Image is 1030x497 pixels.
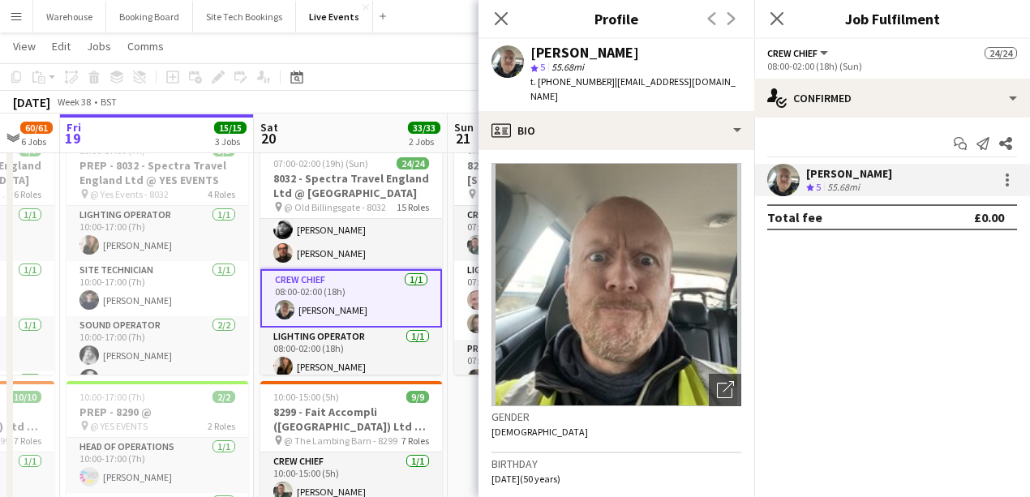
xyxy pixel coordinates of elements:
span: @ YES EVENTS [90,420,148,432]
app-card-role: Crew Chief1/107:00-22:00 (15h)[PERSON_NAME] [454,206,636,261]
a: Comms [121,36,170,57]
span: 10:00-17:00 (7h) [79,391,145,403]
div: Bio [479,111,754,150]
span: Fri [67,120,81,135]
img: Crew avatar or photo [491,163,741,406]
span: 9/9 [406,391,429,403]
span: 24/24 [985,47,1017,59]
span: 21 [452,129,474,148]
app-card-role: Crew Chief1/108:00-02:00 (18h)[PERSON_NAME] [260,269,442,328]
h3: 8290 - [PERSON_NAME] @ [STREET_ADDRESS] [454,158,636,187]
app-card-role: Lighting Operator1/108:00-02:00 (18h)[PERSON_NAME] [260,328,442,383]
div: 6 Jobs [21,135,52,148]
div: Confirmed [754,79,1030,118]
div: 08:00-02:00 (18h) (Sun) [767,60,1017,72]
span: 2/2 [212,391,235,403]
span: [DATE] (50 years) [491,473,560,485]
span: Sat [260,120,278,135]
span: Crew Chief [767,47,818,59]
span: @ Yes Events - 8032 [90,188,169,200]
span: 5 [540,61,545,73]
app-job-card: 10:00-17:00 (7h)5/5PREP - 8032 - Spectra Travel England Ltd @ YES EVENTS @ Yes Events - 80324 Rol... [67,135,248,375]
span: 24/24 [397,157,429,169]
span: 4 Roles [208,188,235,200]
span: t. [PHONE_NUMBER] [530,75,615,88]
h3: 8299 - Fait Accompli ([GEOGRAPHIC_DATA]) Ltd @ [GEOGRAPHIC_DATA] [260,405,442,434]
div: [PERSON_NAME] [806,166,892,181]
span: 7 Roles [401,435,429,447]
span: Week 38 [54,96,94,108]
span: 2 Roles [208,420,235,432]
span: Jobs [87,39,111,54]
h3: 8032 - Spectra Travel England Ltd @ [GEOGRAPHIC_DATA] [260,171,442,200]
div: Total fee [767,209,822,225]
div: Open photos pop-in [709,374,741,406]
h3: PREP - 8290 @ [67,405,248,419]
span: 7 Roles [14,435,41,447]
div: 2 Jobs [409,135,440,148]
span: @ [STREET_ADDRESS] [478,188,569,200]
h3: PREP - 8032 - Spectra Travel England Ltd @ YES EVENTS [67,158,248,187]
span: 07:00-02:00 (19h) (Sun) [273,157,368,169]
span: 33/33 [408,122,440,134]
span: @ Old Billingsgate - 8032 [284,201,386,213]
div: [PERSON_NAME] [530,45,639,60]
div: BST [101,96,117,108]
app-card-role: Sound Operator2/210:00-17:00 (7h)[PERSON_NAME][PERSON_NAME] [67,316,248,395]
div: 55.68mi [824,181,863,195]
span: 15/15 [214,122,247,134]
h3: Job Fulfilment [754,8,1030,29]
div: £0.00 [974,209,1004,225]
span: Sun [454,120,474,135]
a: View [6,36,42,57]
button: Warehouse [33,1,106,32]
app-card-role: Lighting Technician2/207:00-22:00 (15h)[PERSON_NAME][PERSON_NAME] [454,261,636,340]
span: @ The Lambing Barn - 8299 [284,435,397,447]
span: 55.68mi [548,61,587,73]
h3: Gender [491,409,741,424]
div: 3 Jobs [215,135,246,148]
span: Comms [127,39,164,54]
span: Edit [52,39,71,54]
app-job-card: Updated07:00-02:00 (19h) (Sun)24/248032 - Spectra Travel England Ltd @ [GEOGRAPHIC_DATA] @ Old Bi... [260,135,442,375]
span: 19 [64,129,81,148]
app-card-role: Head of Operations1/110:00-17:00 (7h)[PERSON_NAME] [67,438,248,493]
span: 5 [816,181,821,193]
app-job-card: 07:00-22:00 (15h)9/98290 - [PERSON_NAME] @ [STREET_ADDRESS] @ [STREET_ADDRESS]8 RolesCrew Chief1/... [454,135,636,375]
span: View [13,39,36,54]
span: 10/10 [9,391,41,403]
app-card-role: Project Manager1/107:00-22:00 (15h)[PERSON_NAME] [454,340,636,395]
div: [DATE] [13,94,50,110]
span: 15 Roles [397,201,429,213]
span: 60/61 [20,122,53,134]
button: Site Tech Bookings [193,1,296,32]
span: [DEMOGRAPHIC_DATA] [491,426,588,438]
h3: Profile [479,8,754,29]
span: 6 Roles [14,188,41,200]
app-card-role: Site Technician1/110:00-17:00 (7h)[PERSON_NAME] [67,261,248,316]
span: 10:00-15:00 (5h) [273,391,339,403]
button: Booking Board [106,1,193,32]
a: Edit [45,36,77,57]
button: Crew Chief [767,47,830,59]
a: Jobs [80,36,118,57]
span: 20 [258,129,278,148]
h3: Birthday [491,456,741,471]
app-card-role: Lighting Operator1/110:00-17:00 (7h)[PERSON_NAME] [67,206,248,261]
button: Live Events [296,1,373,32]
span: | [EMAIL_ADDRESS][DOMAIN_NAME] [530,75,736,102]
